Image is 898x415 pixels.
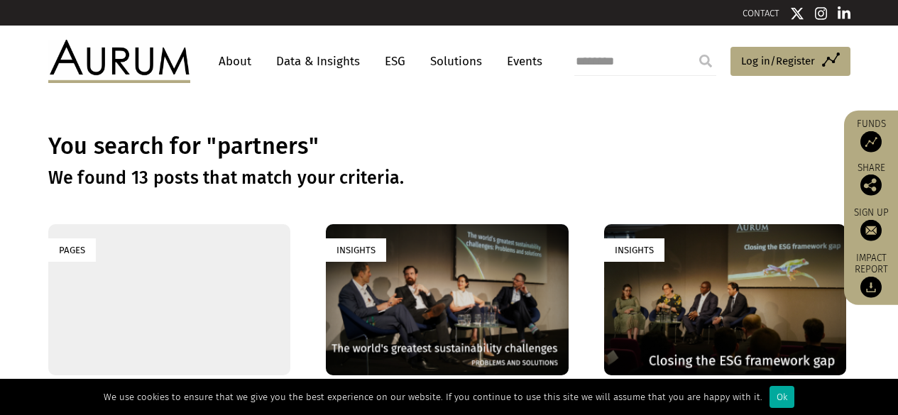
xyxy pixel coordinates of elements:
[326,238,386,262] div: Insights
[743,8,779,18] a: CONTACT
[741,52,815,70] span: Log in/Register
[730,47,850,77] a: Log in/Register
[838,6,850,21] img: Linkedin icon
[423,48,489,74] a: Solutions
[48,167,850,189] h3: We found 13 posts that match your criteria.
[269,48,367,74] a: Data & Insights
[378,48,412,74] a: ESG
[851,251,891,298] a: Impact report
[860,131,882,152] img: Access Funds
[860,174,882,195] img: Share this post
[815,6,828,21] img: Instagram icon
[48,238,96,262] div: Pages
[851,117,891,152] a: Funds
[500,48,542,74] a: Events
[790,6,804,21] img: Twitter icon
[604,238,664,262] div: Insights
[770,386,794,408] div: Ok
[851,162,891,195] div: Share
[48,40,190,82] img: Aurum
[212,48,258,74] a: About
[48,133,850,160] h1: You search for "partners"
[851,206,891,240] a: Sign up
[691,47,720,75] input: Submit
[860,219,882,240] img: Sign up to our newsletter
